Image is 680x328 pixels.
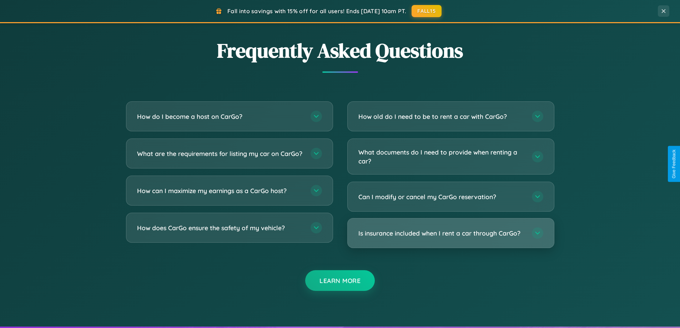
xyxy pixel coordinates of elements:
h3: What documents do I need to provide when renting a car? [358,148,525,165]
h3: Is insurance included when I rent a car through CarGo? [358,229,525,238]
h3: How can I maximize my earnings as a CarGo host? [137,186,303,195]
span: Fall into savings with 15% off for all users! Ends [DATE] 10am PT. [227,7,406,15]
div: Give Feedback [671,150,676,178]
h3: What are the requirements for listing my car on CarGo? [137,149,303,158]
h3: Can I modify or cancel my CarGo reservation? [358,192,525,201]
h2: Frequently Asked Questions [126,37,554,64]
button: FALL15 [412,5,442,17]
h3: How does CarGo ensure the safety of my vehicle? [137,223,303,232]
h3: How do I become a host on CarGo? [137,112,303,121]
h3: How old do I need to be to rent a car with CarGo? [358,112,525,121]
button: Learn More [305,270,375,291]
